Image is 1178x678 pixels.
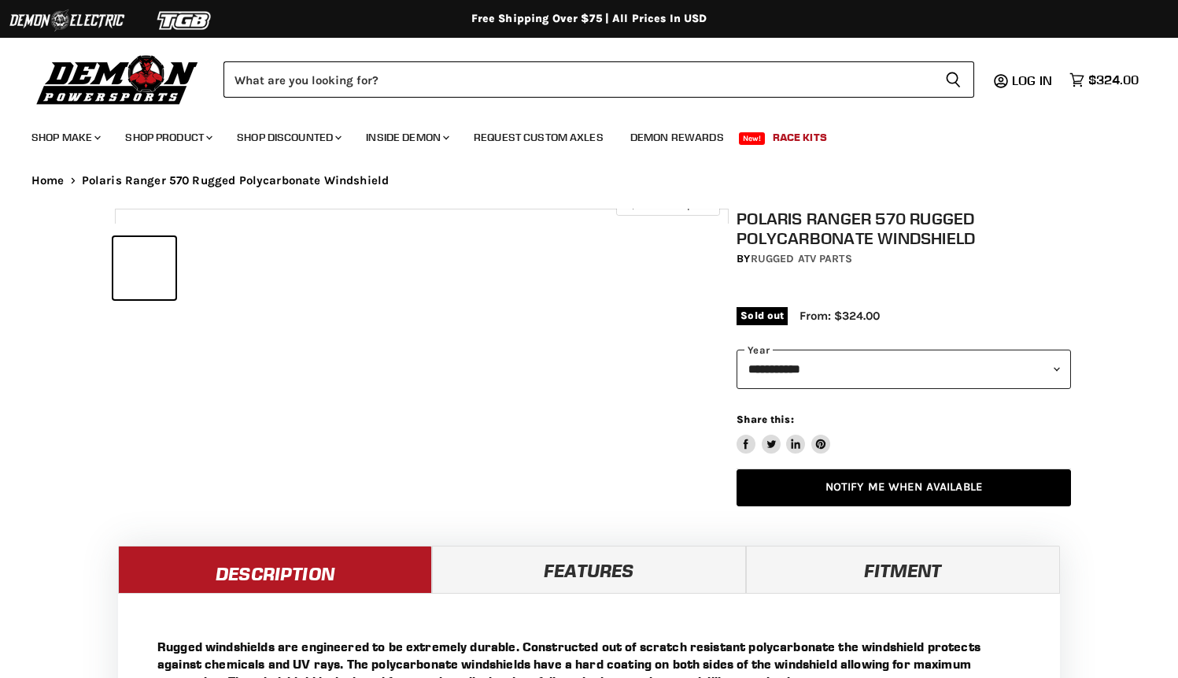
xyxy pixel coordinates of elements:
form: Product [223,61,974,98]
a: Home [31,174,65,187]
button: Search [932,61,974,98]
a: Request Custom Axles [462,121,615,154]
div: by [737,250,1071,268]
select: year [737,350,1071,388]
a: Shop Product [113,121,222,154]
a: Notify Me When Available [737,469,1071,506]
a: Race Kits [761,121,839,154]
h1: Polaris Ranger 570 Rugged Polycarbonate Windshield [737,209,1071,248]
a: Fitment [746,546,1060,593]
a: Demon Rewards [619,121,736,154]
a: Description [118,546,432,593]
ul: Main menu [20,115,1135,154]
span: New! [739,132,766,145]
a: Shop Make [20,121,110,154]
img: Demon Electric Logo 2 [8,6,126,35]
a: Inside Demon [354,121,459,154]
a: Features [432,546,746,593]
input: Search [223,61,932,98]
img: TGB Logo 2 [126,6,244,35]
span: Share this: [737,413,793,425]
span: Click to expand [624,198,711,210]
span: From: $324.00 [799,309,880,323]
img: Demon Powersports [31,51,204,107]
button: IMAGE thumbnail [113,237,175,299]
span: $324.00 [1088,72,1139,87]
a: Shop Discounted [225,121,351,154]
a: $324.00 [1062,69,1147,91]
span: Polaris Ranger 570 Rugged Polycarbonate Windshield [82,174,390,187]
span: Log in [1012,72,1052,88]
a: Log in [1005,73,1062,87]
aside: Share this: [737,413,830,454]
span: Sold out [737,307,788,324]
a: Rugged ATV Parts [751,252,852,265]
